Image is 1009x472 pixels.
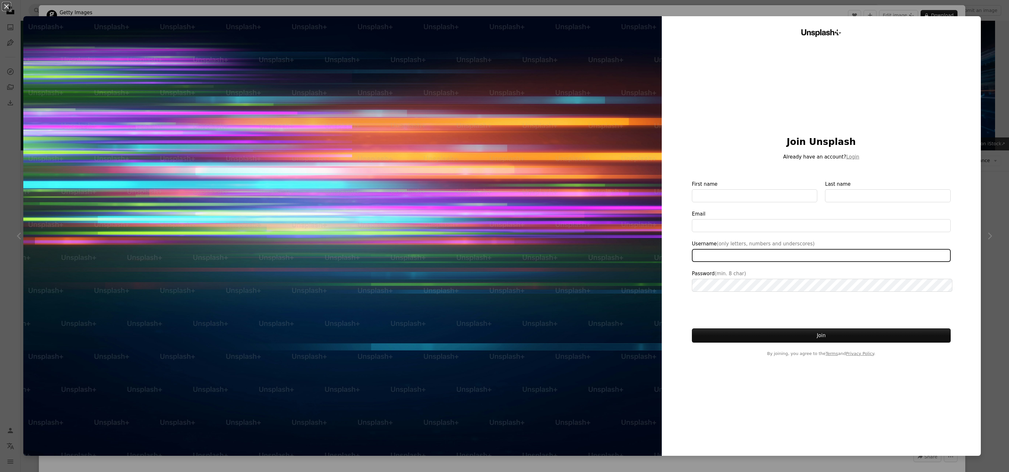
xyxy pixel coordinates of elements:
a: Terms [826,351,838,356]
h1: Join Unsplash [692,136,950,148]
input: Password(min. 8 char) [692,279,952,292]
label: Password [692,270,950,292]
label: First name [692,180,817,202]
span: (min. 8 char) [715,271,746,277]
button: Login [846,153,859,161]
input: Last name [825,189,950,202]
button: Join [692,328,950,343]
span: By joining, you agree to the and . [692,350,950,357]
input: Username(only letters, numbers and underscores) [692,249,950,262]
input: Email [692,219,950,232]
p: Already have an account? [692,153,950,161]
a: Privacy Policy [846,351,874,356]
label: Last name [825,180,950,202]
span: (only letters, numbers and underscores) [717,241,815,247]
input: First name [692,189,817,202]
label: Username [692,240,950,262]
label: Email [692,210,950,232]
